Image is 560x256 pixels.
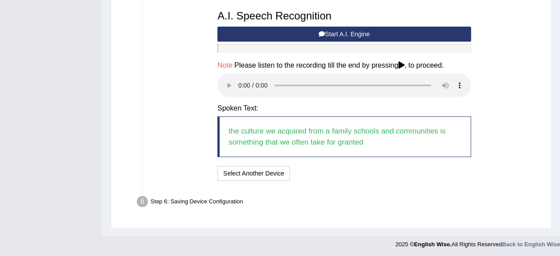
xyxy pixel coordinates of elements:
div: Step 6: Saving Device Configuration [133,193,547,213]
button: Start A.I. Engine [217,27,471,42]
blockquote: the culture we acquired from a family schools and communities is something that we often take for... [217,116,471,157]
h4: Spoken Text: [217,104,471,112]
span: Note: [217,61,234,69]
button: Select Another Device [217,166,290,181]
div: 2025 © All Rights Reserved [395,236,560,248]
a: Back to English Wise [502,241,560,248]
h4: Please listen to the recording till the end by pressing , to proceed. [217,61,471,69]
strong: English Wise. [414,241,451,248]
h3: A.I. Speech Recognition [217,10,471,22]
